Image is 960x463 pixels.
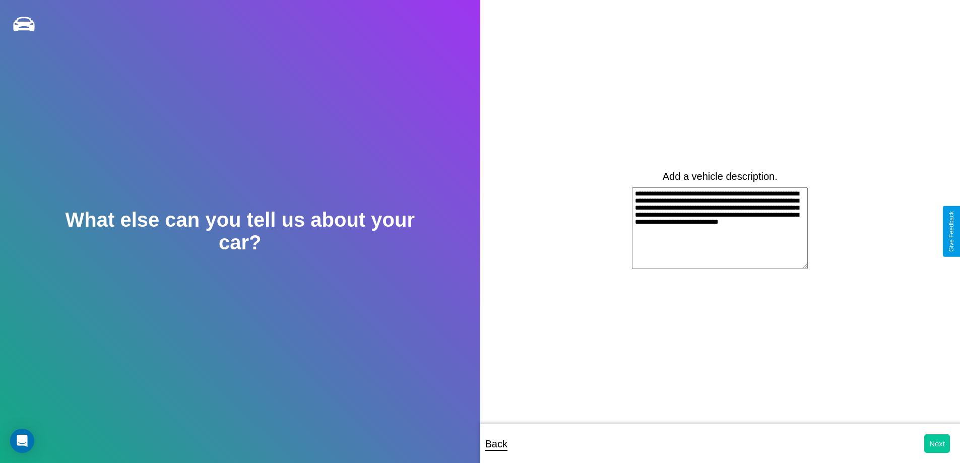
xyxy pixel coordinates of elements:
[663,171,778,182] label: Add a vehicle description.
[924,434,950,453] button: Next
[485,435,507,453] p: Back
[10,429,34,453] div: Open Intercom Messenger
[948,211,955,252] div: Give Feedback
[48,209,432,254] h2: What else can you tell us about your car?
